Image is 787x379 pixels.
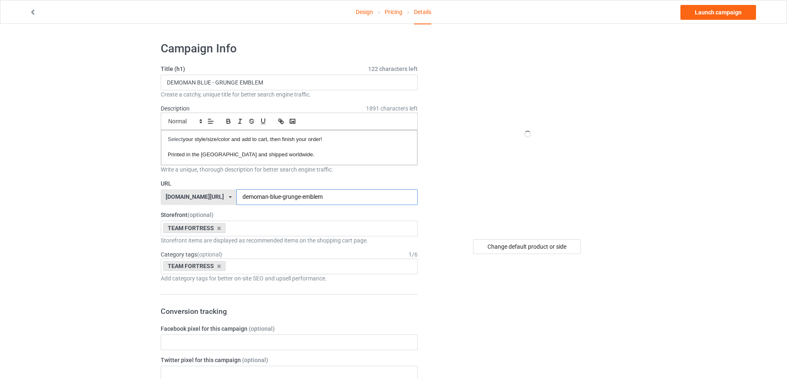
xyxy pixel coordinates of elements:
[163,223,226,233] div: TEAM FORTRESS
[680,5,756,20] a: Launch campaign
[163,261,226,271] div: TEAM FORTRESS
[168,136,411,144] p: Select
[183,136,322,142] span: your style/size/color and add to cart, then finish your order!
[161,179,418,188] label: URL
[409,250,418,259] div: 1 / 6
[414,0,431,24] div: Details
[385,0,402,24] a: Pricing
[473,239,581,254] div: Change default product or side
[161,65,418,73] label: Title (h1)
[161,356,418,364] label: Twitter pixel for this campaign
[161,41,418,56] h1: Campaign Info
[161,165,418,174] div: Write a unique, thorough description for better search engine traffic.
[161,274,418,282] div: Add category tags for better on-site SEO and upsell performance.
[366,104,418,113] span: 1891 characters left
[242,357,268,363] span: (optional)
[249,325,275,332] span: (optional)
[161,306,418,316] h3: Conversion tracking
[356,0,373,24] a: Design
[368,65,418,73] span: 122 characters left
[161,211,418,219] label: Storefront
[161,90,418,99] div: Create a catchy, unique title for better search engine traffic.
[161,236,418,245] div: Storefront items are displayed as recommended items on the shopping cart page.
[161,105,190,112] label: Description
[161,250,222,259] label: Category tags
[197,251,222,258] span: (optional)
[166,194,224,200] div: [DOMAIN_NAME][URL]
[188,212,214,218] span: (optional)
[161,325,418,333] label: Facebook pixel for this campaign
[168,151,314,158] span: Printed in the [GEOGRAPHIC_DATA] and shipped worldwide.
